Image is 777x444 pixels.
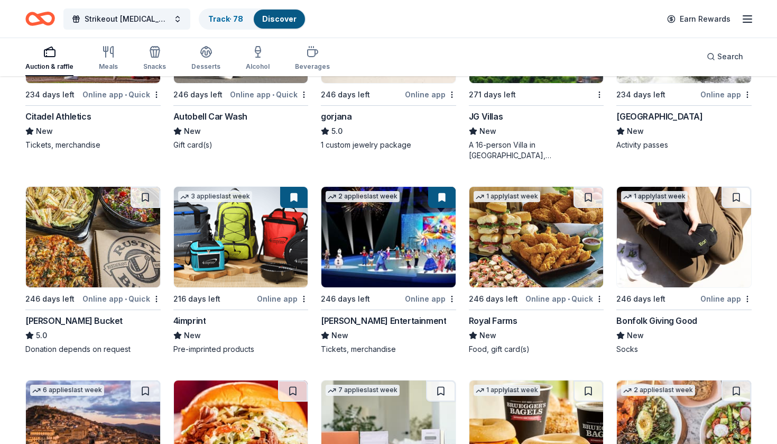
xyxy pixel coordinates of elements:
span: 5.0 [331,125,343,138]
div: JG Villas [469,110,503,123]
span: • [125,295,127,303]
div: 2 applies last week [621,385,695,396]
img: Image for Royal Farms [469,187,604,287]
span: New [36,125,53,138]
a: Image for 4imprint3 applieslast week216 days leftOnline app4imprintNewPre-imprinted products [173,186,309,355]
div: Online app [405,88,456,101]
div: 6 applies last week [30,385,104,396]
button: Auction & raffle [25,41,73,76]
div: gorjana [321,110,351,123]
div: Snacks [143,62,166,71]
div: 1 apply last week [621,191,688,202]
button: Strikeout [MEDICAL_DATA] [63,8,190,30]
div: Online app Quick [82,88,161,101]
div: Tickets, merchandise [321,344,456,355]
div: Online app [700,88,752,101]
img: Image for 4imprint [174,187,308,287]
span: • [272,90,274,99]
span: • [125,90,127,99]
span: New [479,329,496,342]
button: Beverages [295,41,330,76]
div: 2 applies last week [326,191,400,202]
span: • [568,295,570,303]
div: Beverages [295,62,330,71]
a: Image for Feld Entertainment2 applieslast week246 days leftOnline app[PERSON_NAME] EntertainmentN... [321,186,456,355]
a: Earn Rewards [661,10,737,29]
img: Image for Feld Entertainment [321,187,456,287]
span: New [627,329,644,342]
div: Online app [700,292,752,305]
div: Autobell Car Wash [173,110,247,123]
button: Snacks [143,41,166,76]
a: Home [25,6,55,31]
div: 246 days left [616,293,665,305]
div: Citadel Athletics [25,110,91,123]
div: [PERSON_NAME] Entertainment [321,314,446,327]
div: 234 days left [616,88,665,101]
div: Auction & raffle [25,62,73,71]
div: 246 days left [173,88,223,101]
button: Track· 78Discover [199,8,306,30]
div: Alcohol [246,62,270,71]
div: Online app Quick [230,88,308,101]
div: Food, gift card(s) [469,344,604,355]
a: Image for Royal Farms1 applylast week246 days leftOnline app•QuickRoyal FarmsNewFood, gift card(s) [469,186,604,355]
a: Image for Rusty Bucket246 days leftOnline app•Quick[PERSON_NAME] Bucket5.0Donation depends on req... [25,186,161,355]
div: A 16-person Villa in [GEOGRAPHIC_DATA], [GEOGRAPHIC_DATA], [GEOGRAPHIC_DATA] for 7days/6nights (R... [469,140,604,161]
div: Desserts [191,62,220,71]
a: Discover [262,14,297,23]
span: Search [717,50,743,63]
div: 246 days left [469,293,518,305]
span: New [184,329,201,342]
div: 271 days left [469,88,516,101]
div: Royal Farms [469,314,517,327]
div: [GEOGRAPHIC_DATA] [616,110,702,123]
button: Desserts [191,41,220,76]
img: Image for Bonfolk Giving Good [617,187,751,287]
div: Bonfolk Giving Good [616,314,697,327]
div: Online app Quick [82,292,161,305]
div: Socks [616,344,752,355]
div: Pre-imprinted products [173,344,309,355]
button: Alcohol [246,41,270,76]
div: 7 applies last week [326,385,400,396]
div: 234 days left [25,88,75,101]
div: 4imprint [173,314,206,327]
div: 246 days left [321,88,370,101]
div: 1 apply last week [474,385,540,396]
div: Activity passes [616,140,752,150]
span: New [184,125,201,138]
div: Online app Quick [525,292,604,305]
span: New [479,125,496,138]
button: Search [698,46,752,67]
a: Image for Bonfolk Giving Good1 applylast week246 days leftOnline appBonfolk Giving GoodNewSocks [616,186,752,355]
span: New [627,125,644,138]
div: Meals [99,62,118,71]
div: Gift card(s) [173,140,309,150]
div: 3 applies last week [178,191,252,202]
div: Online app [257,292,308,305]
div: 1 custom jewelry package [321,140,456,150]
div: Tickets, merchandise [25,140,161,150]
div: 246 days left [321,293,370,305]
div: Donation depends on request [25,344,161,355]
div: [PERSON_NAME] Bucket [25,314,123,327]
span: 5.0 [36,329,47,342]
button: Meals [99,41,118,76]
img: Image for Rusty Bucket [26,187,160,287]
div: 246 days left [25,293,75,305]
div: 216 days left [173,293,220,305]
span: Strikeout [MEDICAL_DATA] [85,13,169,25]
div: Online app [405,292,456,305]
div: 1 apply last week [474,191,540,202]
span: New [331,329,348,342]
a: Track· 78 [208,14,243,23]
